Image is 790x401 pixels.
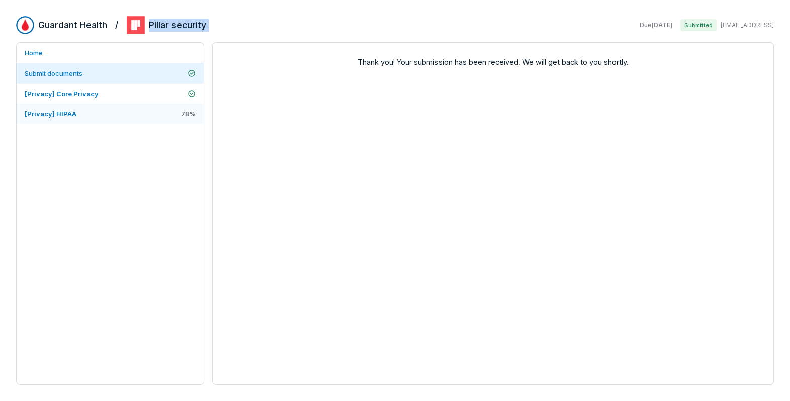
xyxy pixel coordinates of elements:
a: Submit documents [17,63,204,84]
a: [Privacy] Core Privacy [17,84,204,104]
span: [Privacy] Core Privacy [25,90,99,98]
h2: Pillar security [149,19,206,32]
span: [Privacy] HIPAA [25,110,76,118]
span: [EMAIL_ADDRESS] [721,21,774,29]
span: Submit documents [25,69,82,77]
span: Thank you! Your submission has been received. We will get back to you shortly. [221,57,765,67]
span: Due [DATE] [639,21,672,29]
a: Home [17,43,204,63]
h2: / [115,16,119,31]
h2: Guardant Health [38,19,107,32]
span: 78 % [181,109,196,118]
a: [Privacy] HIPAA78% [17,104,204,124]
span: Submitted [680,19,717,31]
